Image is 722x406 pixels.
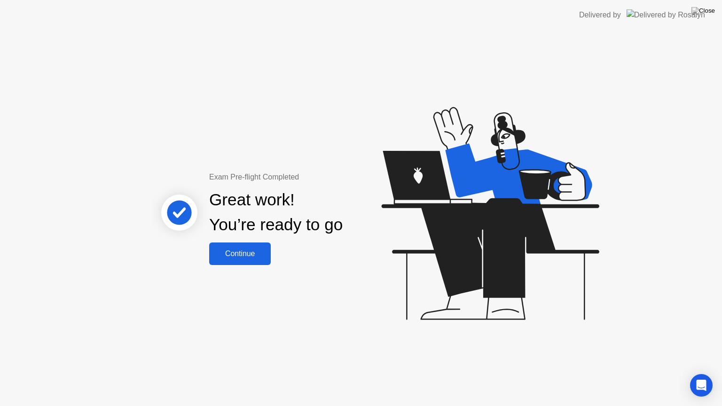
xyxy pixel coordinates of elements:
[691,7,715,15] img: Close
[627,9,705,20] img: Delivered by Rosalyn
[690,374,713,397] div: Open Intercom Messenger
[209,187,343,237] div: Great work! You’re ready to go
[212,250,268,258] div: Continue
[209,242,271,265] button: Continue
[209,172,403,183] div: Exam Pre-flight Completed
[579,9,621,21] div: Delivered by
